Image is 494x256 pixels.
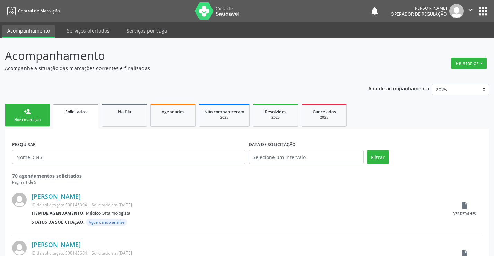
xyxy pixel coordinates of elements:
span: Na fila [118,109,131,115]
div: Página 1 de 5 [12,179,482,185]
button: notifications [370,6,380,16]
span: Agendados [162,109,184,115]
span: Operador de regulação [391,11,447,17]
i: insert_drive_file [461,202,468,209]
span: Resolvidos [265,109,286,115]
button: apps [477,5,489,17]
div: 2025 [307,115,341,120]
div: person_add [24,108,31,115]
span: Aguardando análise [86,219,127,226]
div: Ver detalhes [453,212,476,217]
i:  [467,6,474,14]
span: ID da solicitação: S00145664 | [32,250,90,256]
input: Selecione um intervalo [249,150,364,164]
input: Nome, CNS [12,150,245,164]
span: Central de Marcação [18,8,60,14]
img: img [449,4,464,18]
div: 2025 [258,115,293,120]
a: Central de Marcação [5,5,60,17]
span: Solicitados [65,109,87,115]
button: Filtrar [367,150,389,164]
span: Solicitado em [DATE] [92,202,132,208]
span: Médico Oftalmologista [86,210,130,216]
img: img [12,241,27,255]
b: Status da solicitação: [32,219,85,225]
span: Cancelados [313,109,336,115]
a: Serviços por vaga [122,25,172,37]
span: Solicitado em [DATE] [92,250,132,256]
span: ID da solicitação: S00145394 | [32,202,90,208]
label: DATA DE SOLICITAÇÃO [249,139,296,150]
strong: 70 agendamentos solicitados [12,173,82,179]
a: [PERSON_NAME] [32,241,81,248]
span: Não compareceram [204,109,244,115]
p: Ano de acompanhamento [368,84,430,92]
button:  [464,4,477,18]
b: Item de agendamento: [32,210,85,216]
a: [PERSON_NAME] [32,193,81,200]
a: Serviços ofertados [62,25,114,37]
a: Acompanhamento [2,25,55,38]
label: PESQUISAR [12,139,36,150]
p: Acompanhe a situação das marcações correntes e finalizadas [5,64,344,72]
div: 2025 [204,115,244,120]
button: Relatórios [451,58,487,69]
div: Nova marcação [10,117,45,122]
img: img [12,193,27,207]
p: Acompanhamento [5,47,344,64]
div: [PERSON_NAME] [391,5,447,11]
